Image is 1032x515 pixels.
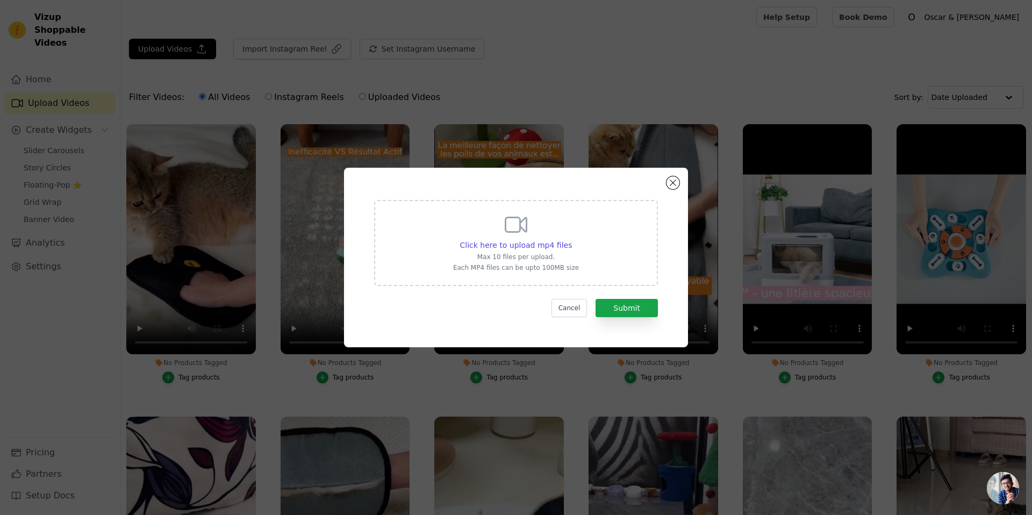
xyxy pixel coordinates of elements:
p: Max 10 files per upload. [453,253,579,261]
div: Ouvrir le chat [987,472,1019,504]
button: Close modal [666,176,679,189]
p: Each MP4 files can be upto 100MB size [453,263,579,272]
span: Click here to upload mp4 files [460,241,572,249]
button: Submit [596,299,658,317]
button: Cancel [551,299,587,317]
